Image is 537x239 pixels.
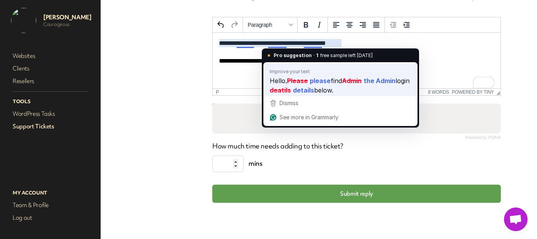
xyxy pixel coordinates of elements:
a: Team & Profile [11,200,90,211]
div: alignment [328,17,385,33]
a: Open chat [504,208,528,231]
div: formatting [298,17,328,33]
iframe: Rich Text Area [213,33,500,88]
a: Support Tickets [11,121,90,132]
button: Justify [370,18,383,31]
button: Align right [356,18,370,31]
p: [PERSON_NAME] [43,13,91,21]
p: How much time needs adding to this ticket? [212,141,501,151]
a: Websites [11,50,90,61]
button: Formats [245,18,296,31]
button: Undo [214,18,228,31]
div: styles [243,17,298,33]
a: Log out [11,212,90,223]
button: Italic [313,18,326,31]
button: Bold [299,18,313,31]
a: WordPress Tasks [11,108,90,119]
a: Resellers [11,76,90,87]
div: Resize [494,89,500,95]
span: Paragraph [248,22,286,28]
a: Powered by PQINA [465,136,501,139]
button: Redo [228,18,241,31]
div: p [216,89,219,95]
a: Powered by Tiny [452,89,494,95]
button: Align left [329,18,343,31]
button: 8 words [428,89,449,95]
div: indentation [385,17,415,33]
p: Tools [11,96,90,107]
a: Clients [11,63,90,74]
p: My Account [11,188,90,198]
button: Decrease indent [386,18,400,31]
p: Courageous [43,21,91,28]
div: history [213,17,243,33]
button: Align center [343,18,356,31]
span: mins [244,156,267,172]
button: Increase indent [400,18,413,31]
button: Submit reply [212,185,501,203]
